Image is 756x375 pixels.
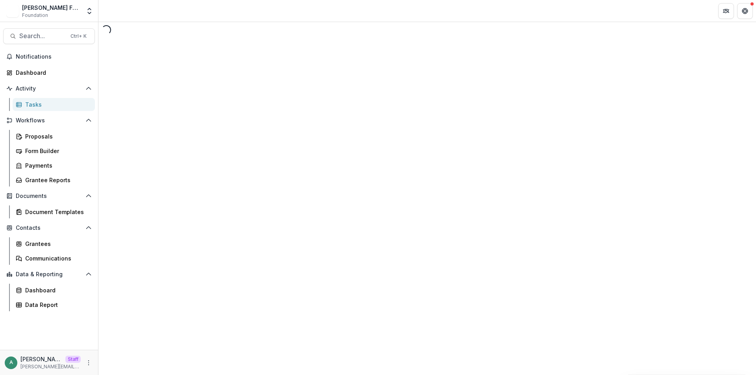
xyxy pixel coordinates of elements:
[13,237,95,250] a: Grantees
[16,225,82,231] span: Contacts
[22,4,81,12] div: [PERSON_NAME] Fund for the Blind
[69,32,88,41] div: Ctrl + K
[718,3,734,19] button: Partners
[3,66,95,79] a: Dashboard
[20,363,81,370] p: [PERSON_NAME][EMAIL_ADDRESS][DOMAIN_NAME]
[3,50,95,63] button: Notifications
[25,208,89,216] div: Document Templates
[19,32,66,40] span: Search...
[13,159,95,172] a: Payments
[13,284,95,297] a: Dashboard
[25,100,89,109] div: Tasks
[25,301,89,309] div: Data Report
[737,3,753,19] button: Get Help
[16,68,89,77] div: Dashboard
[13,205,95,218] a: Document Templates
[25,286,89,294] div: Dashboard
[3,190,95,202] button: Open Documents
[6,5,19,17] img: Lavelle Fund for the Blind
[13,144,95,157] a: Form Builder
[84,358,93,368] button: More
[25,176,89,184] div: Grantee Reports
[13,252,95,265] a: Communications
[25,240,89,248] div: Grantees
[13,298,95,311] a: Data Report
[84,3,95,19] button: Open entity switcher
[20,355,62,363] p: [PERSON_NAME][EMAIL_ADDRESS][DOMAIN_NAME]
[9,360,13,365] div: anveet@trytemelio.com
[13,98,95,111] a: Tasks
[16,117,82,124] span: Workflows
[65,356,81,363] p: Staff
[3,28,95,44] button: Search...
[22,12,48,19] span: Foundation
[25,147,89,155] div: Form Builder
[16,54,92,60] span: Notifications
[16,271,82,278] span: Data & Reporting
[25,161,89,170] div: Payments
[13,130,95,143] a: Proposals
[3,82,95,95] button: Open Activity
[3,222,95,234] button: Open Contacts
[25,254,89,262] div: Communications
[25,132,89,140] div: Proposals
[13,174,95,187] a: Grantee Reports
[16,193,82,200] span: Documents
[16,85,82,92] span: Activity
[3,114,95,127] button: Open Workflows
[3,268,95,281] button: Open Data & Reporting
